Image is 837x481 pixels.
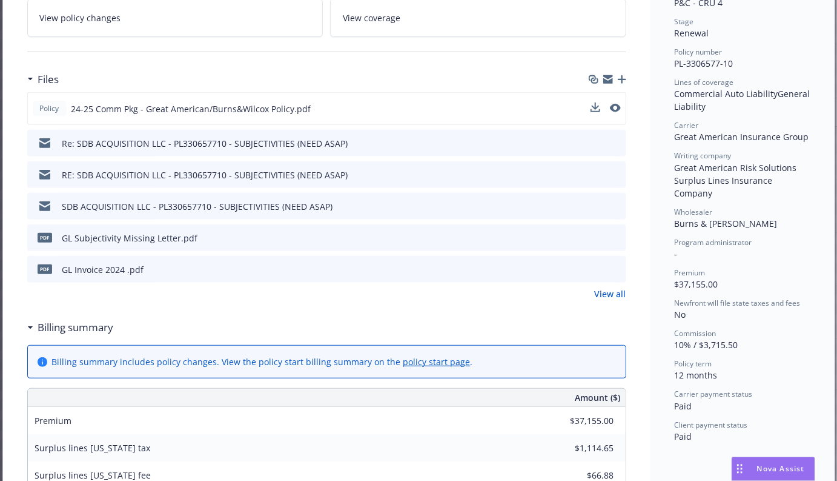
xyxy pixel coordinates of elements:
[543,439,621,457] input: 0.00
[595,288,626,300] a: View all
[675,248,678,260] span: -
[675,420,748,430] span: Client payment status
[62,263,144,276] div: GL Invoice 2024 .pdf
[610,104,621,112] button: preview file
[35,469,151,481] span: Surplus lines [US_STATE] fee
[38,264,52,274] span: pdf
[610,232,621,244] button: preview file
[732,457,747,480] div: Drag to move
[38,103,62,114] span: Policy
[675,298,801,308] span: Newfront will file state taxes and fees
[757,463,805,474] span: Nova Assist
[675,88,813,112] span: General Liability
[62,232,198,244] div: GL Subjectivity Missing Letter.pdf
[675,267,706,278] span: Premium
[732,457,815,481] button: Nova Assist
[40,12,121,24] span: View policy changes
[675,237,752,247] span: Program administrator
[675,389,753,399] span: Carrier payment status
[591,263,601,276] button: download file
[675,328,716,338] span: Commission
[38,72,59,87] h3: Files
[591,169,601,181] button: download file
[591,137,601,150] button: download file
[675,77,734,87] span: Lines of coverage
[675,358,712,369] span: Policy term
[675,207,713,217] span: Wholesaler
[675,431,692,442] span: Paid
[675,150,732,161] span: Writing company
[675,339,738,351] span: 10% / $3,715.50
[675,369,718,381] span: 12 months
[675,218,778,229] span: Burns & [PERSON_NAME]
[610,137,621,150] button: preview file
[675,131,809,143] span: Great American Insurance Group
[675,120,699,130] span: Carrier
[343,12,400,24] span: View coverage
[610,103,621,115] button: preview file
[675,278,718,290] span: $37,155.00
[591,103,600,112] button: download file
[675,400,692,412] span: Paid
[591,232,601,244] button: download file
[610,263,621,276] button: preview file
[591,200,601,213] button: download file
[675,16,694,27] span: Stage
[27,72,59,87] div: Files
[675,47,723,57] span: Policy number
[675,58,733,69] span: PL-3306577-10
[575,391,621,404] span: Amount ($)
[52,355,473,368] div: Billing summary includes policy changes. View the policy start billing summary on the .
[675,88,778,99] span: Commercial Auto Liability
[62,200,333,213] div: SDB ACQUISITION LLC - PL330657710 - SUBJECTIVITIES (NEED ASAP)
[591,103,600,115] button: download file
[403,356,471,368] a: policy start page
[27,320,114,335] div: Billing summary
[610,200,621,213] button: preview file
[71,103,311,115] span: 24-25 Comm Pkg - Great American/Burns&Wilcox Policy.pdf
[38,233,52,242] span: pdf
[610,169,621,181] button: preview file
[675,162,799,199] span: Great American Risk Solutions Surplus Lines Insurance Company
[62,169,348,181] div: RE: SDB ACQUISITION LLC - PL330657710 - SUBJECTIVITIES (NEED ASAP)
[675,309,686,320] span: No
[35,442,151,454] span: Surplus lines [US_STATE] tax
[35,415,72,426] span: Premium
[675,27,709,39] span: Renewal
[62,137,348,150] div: Re: SDB ACQUISITION LLC - PL330657710 - SUBJECTIVITIES (NEED ASAP)
[38,320,114,335] h3: Billing summary
[543,412,621,430] input: 0.00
